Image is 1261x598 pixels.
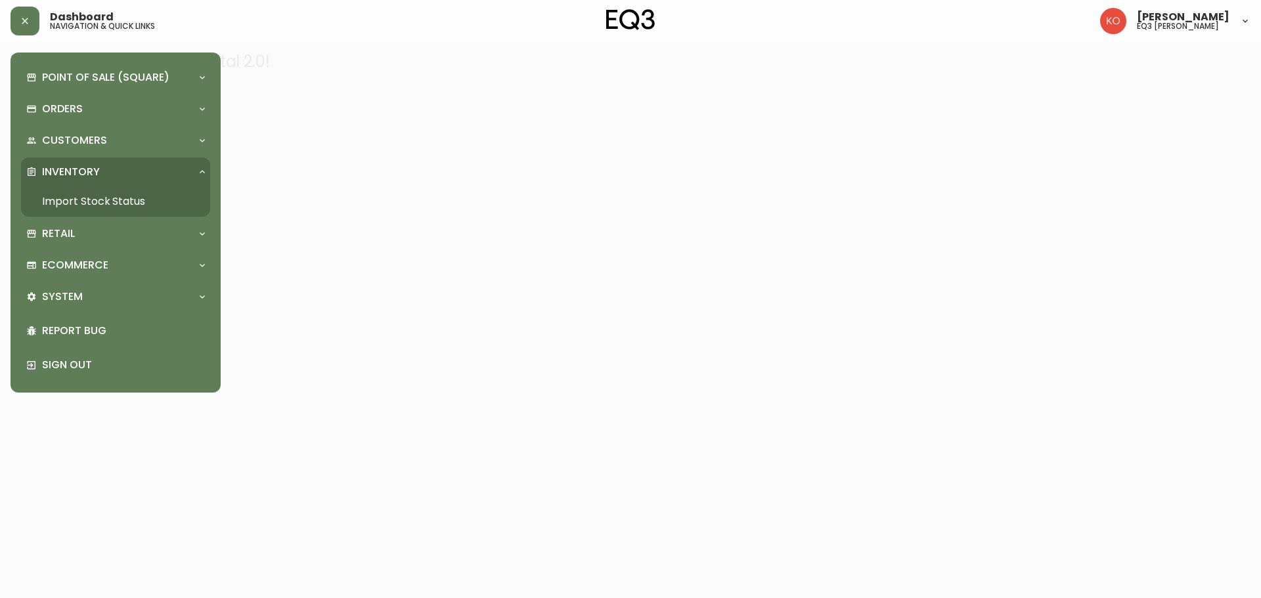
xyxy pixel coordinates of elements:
[21,219,210,248] div: Retail
[1137,22,1219,30] h5: eq3 [PERSON_NAME]
[50,22,155,30] h5: navigation & quick links
[21,158,210,186] div: Inventory
[21,314,210,348] div: Report Bug
[21,186,210,217] a: Import Stock Status
[21,95,210,123] div: Orders
[42,165,100,179] p: Inventory
[21,251,210,280] div: Ecommerce
[42,70,169,85] p: Point of Sale (Square)
[42,102,83,116] p: Orders
[606,9,655,30] img: logo
[21,348,210,382] div: Sign Out
[42,324,205,338] p: Report Bug
[50,12,114,22] span: Dashboard
[21,63,210,92] div: Point of Sale (Square)
[42,133,107,148] p: Customers
[1100,8,1126,34] img: 9beb5e5239b23ed26e0d832b1b8f6f2a
[42,258,108,272] p: Ecommerce
[1137,12,1229,22] span: [PERSON_NAME]
[42,358,205,372] p: Sign Out
[42,226,75,241] p: Retail
[21,282,210,311] div: System
[42,289,83,304] p: System
[21,126,210,155] div: Customers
